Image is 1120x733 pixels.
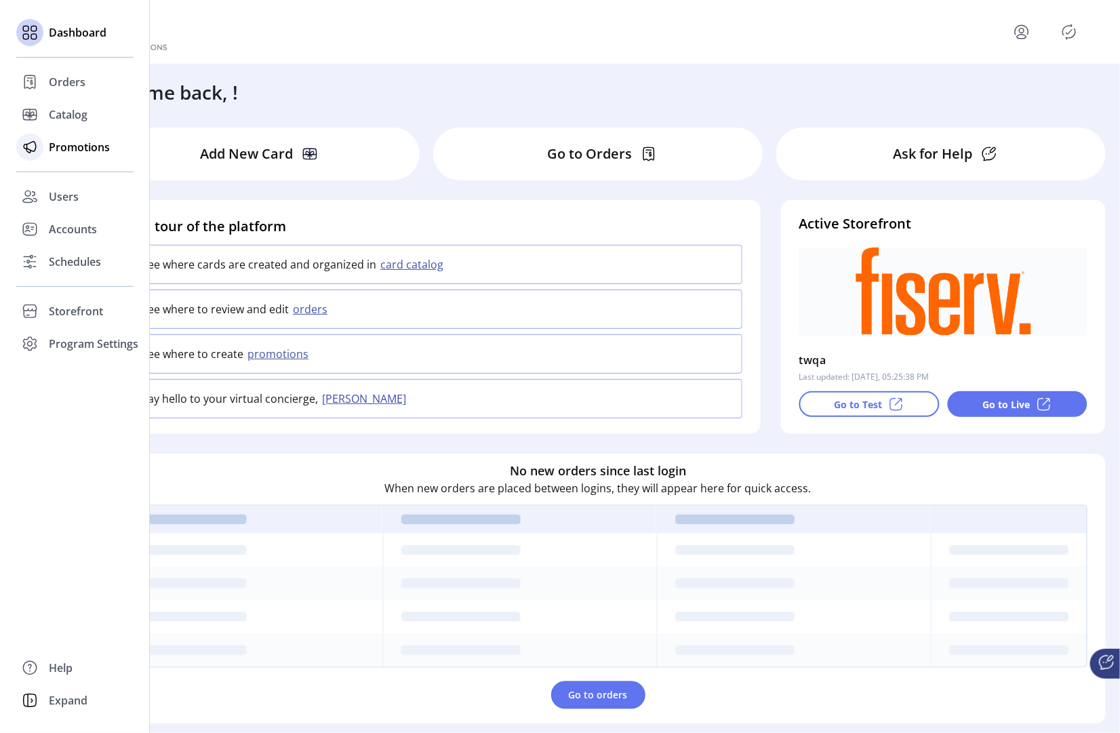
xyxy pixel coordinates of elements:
[49,660,73,676] span: Help
[318,391,414,407] button: [PERSON_NAME]
[49,139,110,155] span: Promotions
[376,256,452,273] button: card catalog
[1058,21,1080,43] button: Publisher Panel
[49,692,87,709] span: Expand
[385,481,812,497] p: When new orders are placed between logins, they will appear here for quick access.
[894,144,973,164] p: Ask for Help
[799,371,929,383] p: Last updated: [DATE], 05:25:38 PM
[548,144,633,164] p: Go to Orders
[49,221,97,237] span: Accounts
[201,144,294,164] p: Add New Card
[142,256,376,273] p: See where cards are created and organized in
[49,336,138,352] span: Program Settings
[142,301,289,317] p: See where to review and edit
[243,346,317,362] button: promotions
[49,74,85,90] span: Orders
[569,688,628,702] span: Go to orders
[49,189,79,205] span: Users
[49,254,101,270] span: Schedules
[1011,21,1033,43] button: menu
[799,349,826,371] p: twqa
[49,106,87,123] span: Catalog
[834,397,882,412] p: Go to Test
[983,397,1031,412] p: Go to Live
[551,681,645,709] button: Go to orders
[799,214,1087,234] h4: Active Storefront
[510,462,686,481] h6: No new orders since last login
[142,391,318,407] p: Say hello to your virtual concierge,
[49,303,103,319] span: Storefront
[91,78,238,106] h3: Welcome back, !
[49,24,106,41] span: Dashboard
[142,346,243,362] p: See where to create
[289,301,336,317] button: orders
[108,216,742,237] h4: Take a tour of the platform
